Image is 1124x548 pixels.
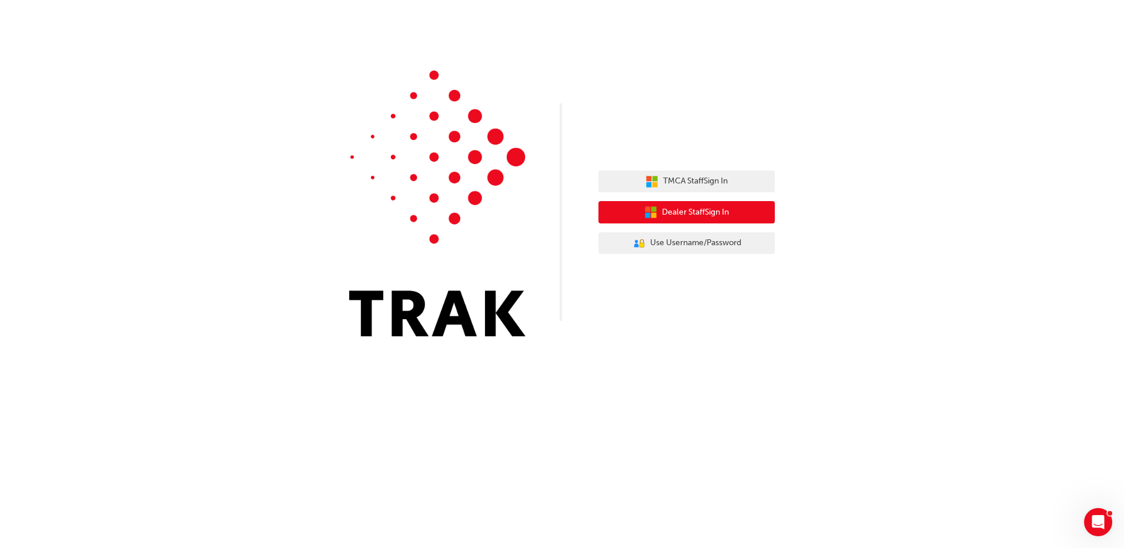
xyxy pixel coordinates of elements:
[1084,508,1112,536] iframe: Intercom live chat
[349,71,526,336] img: Trak
[598,171,775,193] button: TMCA StaffSign In
[650,236,741,250] span: Use Username/Password
[663,175,728,188] span: TMCA Staff Sign In
[598,201,775,223] button: Dealer StaffSign In
[662,206,729,219] span: Dealer Staff Sign In
[598,232,775,255] button: Use Username/Password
